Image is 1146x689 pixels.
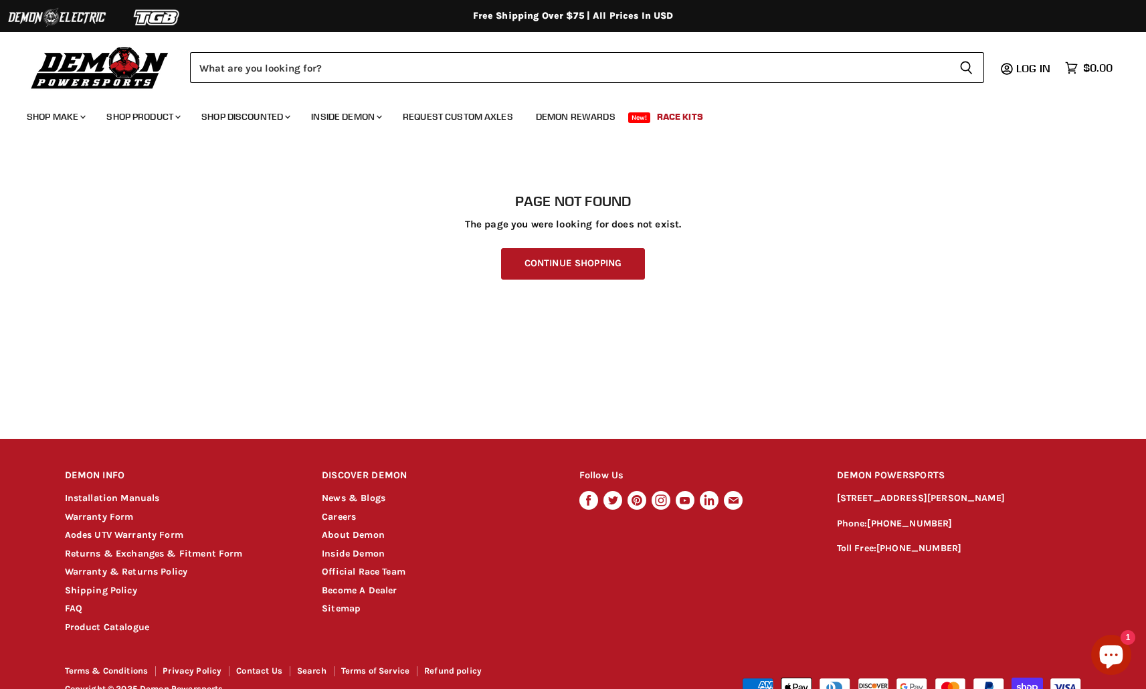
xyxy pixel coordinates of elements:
[322,511,356,522] a: Careers
[876,543,961,554] a: [PHONE_NUMBER]
[17,98,1109,130] ul: Main menu
[65,492,160,504] a: Installation Manuals
[7,5,107,30] img: Demon Electric Logo 2
[191,103,298,130] a: Shop Discounted
[297,666,326,676] a: Search
[301,103,390,130] a: Inside Demon
[65,529,183,540] a: Aodes UTV Warranty Form
[65,585,137,596] a: Shipping Policy
[1010,62,1058,74] a: Log in
[65,666,575,680] nav: Footer
[322,603,361,614] a: Sitemap
[837,460,1082,492] h2: DEMON POWERSPORTS
[190,52,949,83] input: Search
[236,666,282,676] a: Contact Us
[322,566,405,577] a: Official Race Team
[393,103,523,130] a: Request Custom Axles
[1016,62,1050,75] span: Log in
[65,460,297,492] h2: DEMON INFO
[65,548,243,559] a: Returns & Exchanges & Fitment Form
[322,460,554,492] h2: DISCOVER DEMON
[1087,635,1135,678] inbox-online-store-chat: Shopify online store chat
[867,518,952,529] a: [PHONE_NUMBER]
[949,52,984,83] button: Search
[65,511,134,522] a: Warranty Form
[65,566,188,577] a: Warranty & Returns Policy
[526,103,626,130] a: Demon Rewards
[501,248,645,280] a: Continue Shopping
[647,103,713,130] a: Race Kits
[107,5,207,30] img: TGB Logo 2
[38,10,1109,22] div: Free Shipping Over $75 | All Prices In USD
[65,621,150,633] a: Product Catalogue
[837,491,1082,506] p: [STREET_ADDRESS][PERSON_NAME]
[579,460,811,492] h2: Follow Us
[837,541,1082,557] p: Toll Free:
[1083,62,1113,74] span: $0.00
[322,548,385,559] a: Inside Demon
[96,103,189,130] a: Shop Product
[190,52,984,83] form: Product
[1058,58,1119,78] a: $0.00
[163,666,221,676] a: Privacy Policy
[837,516,1082,532] p: Phone:
[65,219,1082,230] p: The page you were looking for does not exist.
[322,529,385,540] a: About Demon
[17,103,94,130] a: Shop Make
[341,666,409,676] a: Terms of Service
[424,666,482,676] a: Refund policy
[65,193,1082,209] h1: Page not found
[27,43,173,91] img: Demon Powersports
[322,492,385,504] a: News & Blogs
[65,603,82,614] a: FAQ
[628,112,651,123] span: New!
[322,585,397,596] a: Become A Dealer
[65,666,149,676] a: Terms & Conditions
